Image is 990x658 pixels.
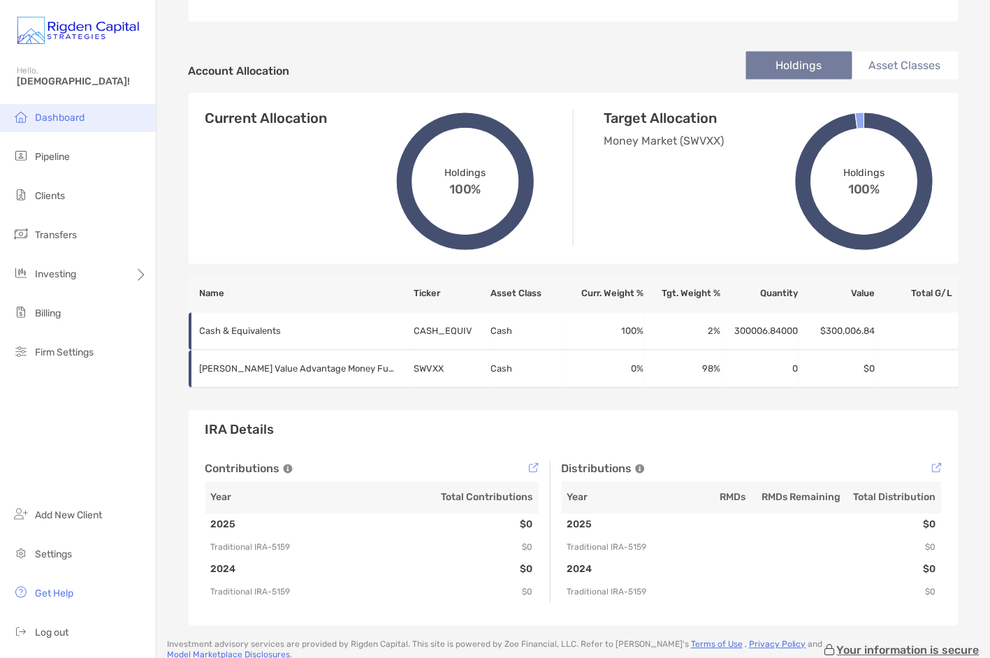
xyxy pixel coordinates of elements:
span: Clients [35,190,65,202]
th: Asset Class [490,275,567,313]
th: RMDs Remaining [752,482,847,514]
img: dashboard icon [13,108,29,125]
img: firm-settings icon [13,343,29,360]
img: investing icon [13,265,29,282]
span: Holdings [444,166,486,178]
span: Add New Client [35,509,102,521]
td: $0 [847,536,942,559]
div: Distributions [562,461,942,478]
td: 2025 [562,514,657,536]
img: Tooltip [635,465,645,474]
img: Tooltip [283,465,293,474]
img: billing icon [13,304,29,321]
img: add_new_client icon [13,506,29,522]
p: Cash & Equivalents [200,323,395,340]
span: Pipeline [35,151,70,163]
th: Total Contributions [372,482,539,514]
span: Settings [35,548,72,560]
td: $0 [372,536,539,559]
h3: IRA Details [205,422,942,439]
p: Your information is secure [837,644,980,657]
img: get-help icon [13,584,29,601]
img: clients icon [13,187,29,203]
p: Schwab Value Advantage Money Fund [200,360,395,378]
span: [DEMOGRAPHIC_DATA]! [17,75,147,87]
h4: Current Allocation [205,110,328,126]
th: Total G/L [875,275,958,313]
td: Traditional IRA - 5159 [205,581,372,604]
img: Tooltip [932,463,942,473]
td: 2025 [205,514,372,536]
td: Cash [490,313,567,351]
li: Holdings [746,52,852,80]
th: Name [189,275,414,313]
span: Investing [35,268,76,280]
th: Ticker [413,275,490,313]
span: 100% [449,178,481,196]
th: RMDs [657,482,752,514]
img: logout icon [13,623,29,640]
td: 0 % [567,351,644,388]
img: Tooltip [529,463,539,473]
td: $0 [372,581,539,604]
img: Zoe Logo [17,6,139,56]
a: Privacy Policy [749,640,806,650]
td: $0 [847,559,942,581]
td: 2 % [644,313,721,351]
td: $300,006.84 [799,313,875,351]
th: Year [562,482,657,514]
td: 98 % [644,351,721,388]
span: Billing [35,307,61,319]
span: 100% [848,178,880,196]
h4: Target Allocation [604,110,821,126]
a: Terms of Use [691,640,743,650]
td: 2024 [205,559,372,581]
span: Firm Settings [35,346,94,358]
img: settings icon [13,545,29,562]
td: $0 [847,514,942,536]
td: Cash [490,351,567,388]
td: $0 [847,581,942,604]
img: pipeline icon [13,147,29,164]
p: Money Market (SWVXX) [604,132,821,149]
th: Quantity [722,275,799,313]
th: Value [799,275,875,313]
h4: Account Allocation [189,64,290,78]
li: Asset Classes [852,52,959,80]
span: Holdings [843,166,885,178]
td: Traditional IRA - 5159 [205,536,372,559]
span: Transfers [35,229,77,241]
td: $0 [799,351,875,388]
th: Curr. Weight % [567,275,644,313]
td: 100 % [567,313,644,351]
img: transfers icon [13,226,29,242]
th: Tgt. Weight % [644,275,721,313]
th: Total Distribution [847,482,942,514]
span: Log out [35,627,68,638]
td: Traditional IRA - 5159 [562,536,657,559]
td: Traditional IRA - 5159 [562,581,657,604]
th: Year [205,482,372,514]
td: SWVXX [413,351,490,388]
div: Contributions [205,461,539,478]
td: 0 [722,351,799,388]
td: CASH_EQUIV [413,313,490,351]
td: 300006.84000 [722,313,799,351]
td: 2024 [562,559,657,581]
span: Get Help [35,587,73,599]
td: $0 [372,514,539,536]
td: $0 [372,559,539,581]
span: Dashboard [35,112,85,124]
